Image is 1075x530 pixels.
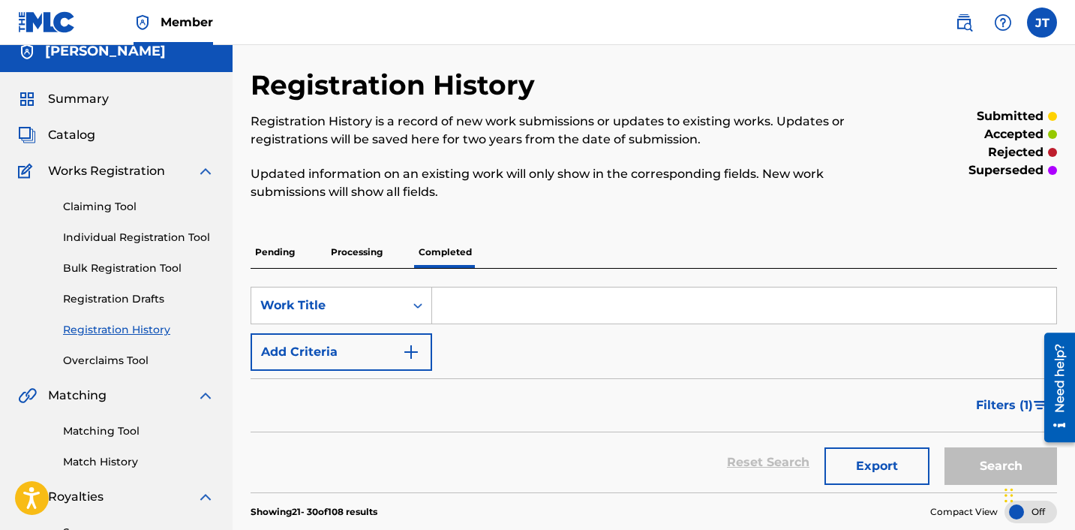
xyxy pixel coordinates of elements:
[197,162,215,180] img: expand
[251,236,299,268] p: Pending
[251,333,432,371] button: Add Criteria
[63,353,215,369] a: Overclaims Tool
[45,43,166,60] h5: JOEL TYRIL
[161,14,213,31] span: Member
[18,11,76,33] img: MLC Logo
[949,8,979,38] a: Public Search
[18,90,36,108] img: Summary
[930,505,998,519] span: Compact View
[977,107,1043,125] p: submitted
[48,126,95,144] span: Catalog
[63,423,215,439] a: Matching Tool
[18,90,109,108] a: SummarySummary
[18,387,37,405] img: Matching
[251,287,1057,492] form: Search Form
[18,126,36,144] img: Catalog
[63,291,215,307] a: Registration Drafts
[48,162,165,180] span: Works Registration
[260,297,395,315] div: Work Title
[251,68,542,102] h2: Registration History
[63,260,215,276] a: Bulk Registration Tool
[48,488,104,506] span: Royalties
[63,454,215,470] a: Match History
[414,236,476,268] p: Completed
[824,447,929,485] button: Export
[134,14,152,32] img: Top Rightsholder
[48,90,109,108] span: Summary
[251,113,872,149] p: Registration History is a record of new work submissions or updates to existing works. Updates or...
[18,43,36,61] img: Accounts
[988,143,1043,161] p: rejected
[1027,8,1057,38] div: User Menu
[967,387,1057,424] button: Filters (1)
[63,199,215,215] a: Claiming Tool
[994,14,1012,32] img: help
[955,14,973,32] img: search
[1004,473,1013,518] div: Drag
[63,230,215,245] a: Individual Registration Tool
[251,165,872,201] p: Updated information on an existing work will only show in the corresponding fields. New work subm...
[968,161,1043,179] p: superseded
[1000,458,1075,530] iframe: Chat Widget
[976,396,1033,414] span: Filters ( 1 )
[63,322,215,338] a: Registration History
[984,125,1043,143] p: accepted
[197,488,215,506] img: expand
[197,387,215,405] img: expand
[988,8,1018,38] div: Help
[1033,327,1075,447] iframe: Resource Center
[251,505,377,519] p: Showing 21 - 30 of 108 results
[18,162,38,180] img: Works Registration
[326,236,387,268] p: Processing
[18,126,95,144] a: CatalogCatalog
[402,343,420,361] img: 9d2ae6d4665cec9f34b9.svg
[48,387,107,405] span: Matching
